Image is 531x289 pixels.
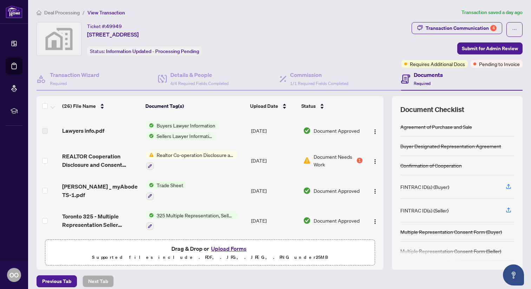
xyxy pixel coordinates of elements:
[400,162,462,169] div: Confirmation of Cooperation
[248,236,300,266] td: [DATE]
[414,71,443,79] h4: Documents
[372,159,378,164] img: Logo
[400,228,502,236] div: Multiple Representation Consent Form (Buyer)
[83,8,85,17] li: /
[146,121,154,129] img: Status Icon
[400,142,501,150] div: Buyer Designated Representation Agreement
[314,127,360,134] span: Document Approved
[426,22,497,34] div: Transaction Communication
[146,151,154,159] img: Status Icon
[299,96,363,116] th: Status
[248,145,300,176] td: [DATE]
[247,96,299,116] th: Upload Date
[209,244,249,253] button: Upload Forms
[503,264,524,285] button: Open asap
[170,81,229,86] span: 4/4 Required Fields Completed
[146,132,154,140] img: Status Icon
[369,155,381,166] button: Logo
[44,9,80,16] span: Deal Processing
[290,81,348,86] span: 1/1 Required Fields Completed
[45,240,375,266] span: Drag & Drop orUpload FormsSupported files include .PDF, .JPG, .JPEG, .PNG under25MB
[62,152,140,169] span: REALTOR Cooperation Disclosure and Consent Form.pdf
[62,102,96,110] span: (26) File Name
[462,43,518,54] span: Submit for Admin Review
[106,48,199,54] span: Information Updated - Processing Pending
[412,22,502,34] button: Transaction Communication4
[303,157,311,164] img: Document Status
[62,182,140,199] span: [PERSON_NAME] _ myAbode TS-1.pdf
[154,132,216,140] span: Sellers Lawyer Information
[106,23,122,29] span: 49949
[42,276,71,287] span: Previous Tab
[146,151,237,170] button: Status IconRealtor Co-operation Disclosure and Consent
[369,185,381,196] button: Logo
[146,181,154,189] img: Status Icon
[400,247,501,255] div: Multiple Representation Consent Form (Seller)
[146,121,219,140] button: Status IconBuyers Lawyer InformationStatus IconSellers Lawyer Information
[50,71,99,79] h4: Transaction Wizard
[87,46,202,56] div: Status:
[303,217,311,224] img: Document Status
[290,71,348,79] h4: Commission
[83,275,114,287] button: Next Tab
[250,102,278,110] span: Upload Date
[357,158,362,163] div: 1
[314,187,360,195] span: Document Approved
[400,123,472,131] div: Agreement of Purchase and Sale
[414,81,431,86] span: Required
[303,127,311,134] img: Document Status
[59,96,143,116] th: (26) File Name
[400,183,449,191] div: FINTRAC ID(s) (Buyer)
[50,81,67,86] span: Required
[369,215,381,226] button: Logo
[490,25,497,31] div: 4
[457,42,523,54] button: Submit for Admin Review
[314,153,355,168] span: Document Needs Work
[512,27,517,32] span: ellipsis
[37,22,81,55] img: svg%3e
[461,8,523,17] article: Transaction saved a day ago
[369,125,381,136] button: Logo
[171,244,249,253] span: Drag & Drop or
[372,189,378,194] img: Logo
[146,211,154,219] img: Status Icon
[50,253,371,262] p: Supported files include .PDF, .JPG, .JPEG, .PNG under 25 MB
[9,270,19,280] span: OO
[170,71,229,79] h4: Details & People
[248,206,300,236] td: [DATE]
[400,206,448,214] div: FINTRAC ID(s) (Seller)
[410,60,465,68] span: Requires Additional Docs
[314,217,360,224] span: Document Approved
[87,22,122,30] div: Ticket #:
[248,176,300,206] td: [DATE]
[248,116,300,145] td: [DATE]
[372,219,378,224] img: Logo
[400,105,464,114] span: Document Checklist
[87,30,139,39] span: [STREET_ADDRESS]
[37,275,77,287] button: Previous Tab
[87,9,125,16] span: View Transaction
[146,181,186,200] button: Status IconTrade Sheet
[479,60,520,68] span: Pending to Invoice
[6,5,22,18] img: logo
[372,129,378,134] img: Logo
[62,212,140,229] span: Toronto 325 - Multiple Representation Seller Acknowledgement and Consent-1.pdf
[143,96,247,116] th: Document Tag(s)
[301,102,316,110] span: Status
[146,211,237,230] button: Status Icon325 Multiple Representation, Seller - Acknowledgement & Consent Disclosure
[154,121,218,129] span: Buyers Lawyer Information
[154,151,237,159] span: Realtor Co-operation Disclosure and Consent
[154,211,237,219] span: 325 Multiple Representation, Seller - Acknowledgement & Consent Disclosure
[154,181,186,189] span: Trade Sheet
[303,187,311,195] img: Document Status
[62,126,104,135] span: Lawyers info.pdf
[37,10,41,15] span: home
